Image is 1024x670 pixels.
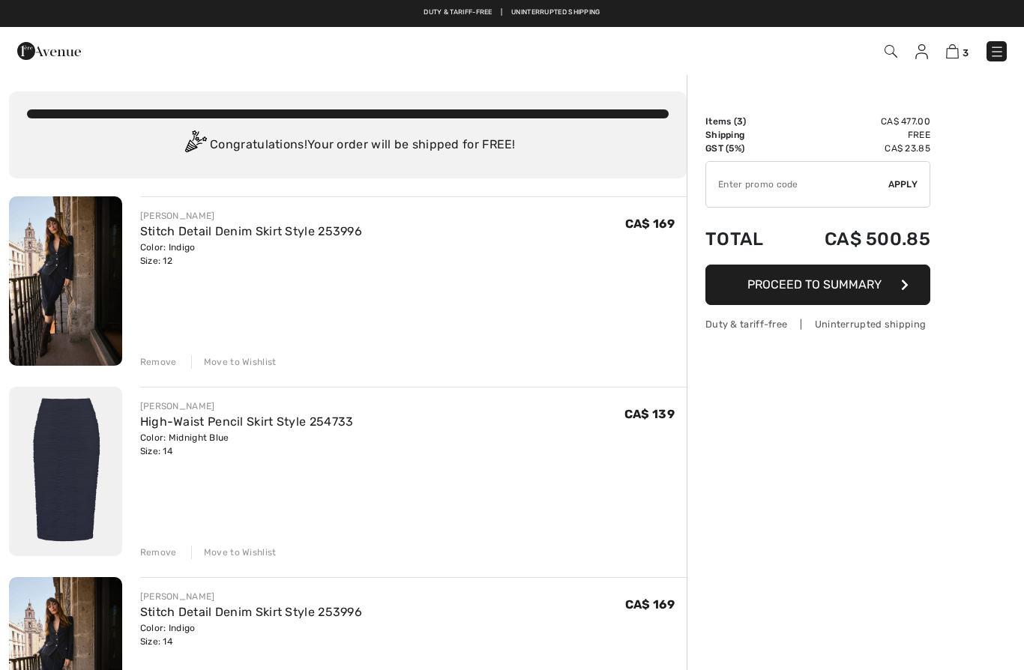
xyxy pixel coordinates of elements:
td: CA$ 477.00 [785,115,930,128]
td: Free [785,128,930,142]
div: Remove [140,546,177,559]
input: Promo code [706,162,888,207]
button: Proceed to Summary [705,265,930,305]
div: [PERSON_NAME] [140,399,354,413]
div: Move to Wishlist [191,546,277,559]
div: Congratulations! Your order will be shipped for FREE! [27,130,669,160]
span: 3 [737,116,743,127]
img: My Info [915,44,928,59]
span: 3 [963,47,969,58]
div: [PERSON_NAME] [140,590,362,603]
span: CA$ 169 [625,217,675,231]
span: CA$ 169 [625,597,675,612]
img: Congratulation2.svg [180,130,210,160]
img: Stitch Detail Denim Skirt Style 253996 [9,196,122,366]
span: CA$ 139 [624,407,675,421]
span: Proceed to Summary [747,277,882,292]
img: High-Waist Pencil Skirt Style 254733 [9,387,122,556]
a: Stitch Detail Denim Skirt Style 253996 [140,605,362,619]
td: Total [705,214,785,265]
img: 1ère Avenue [17,36,81,66]
a: Stitch Detail Denim Skirt Style 253996 [140,224,362,238]
img: Search [885,45,897,58]
div: Color: Midnight Blue Size: 14 [140,431,354,458]
td: CA$ 23.85 [785,142,930,155]
a: 1ère Avenue [17,43,81,57]
td: CA$ 500.85 [785,214,930,265]
div: Duty & tariff-free | Uninterrupted shipping [705,317,930,331]
span: Apply [888,178,918,191]
div: Color: Indigo Size: 14 [140,621,362,648]
td: Items ( ) [705,115,785,128]
img: Menu [990,44,1005,59]
div: Remove [140,355,177,369]
a: 3 [946,42,969,60]
div: Move to Wishlist [191,355,277,369]
td: Shipping [705,128,785,142]
a: High-Waist Pencil Skirt Style 254733 [140,414,354,429]
td: GST (5%) [705,142,785,155]
img: Shopping Bag [946,44,959,58]
div: [PERSON_NAME] [140,209,362,223]
div: Color: Indigo Size: 12 [140,241,362,268]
